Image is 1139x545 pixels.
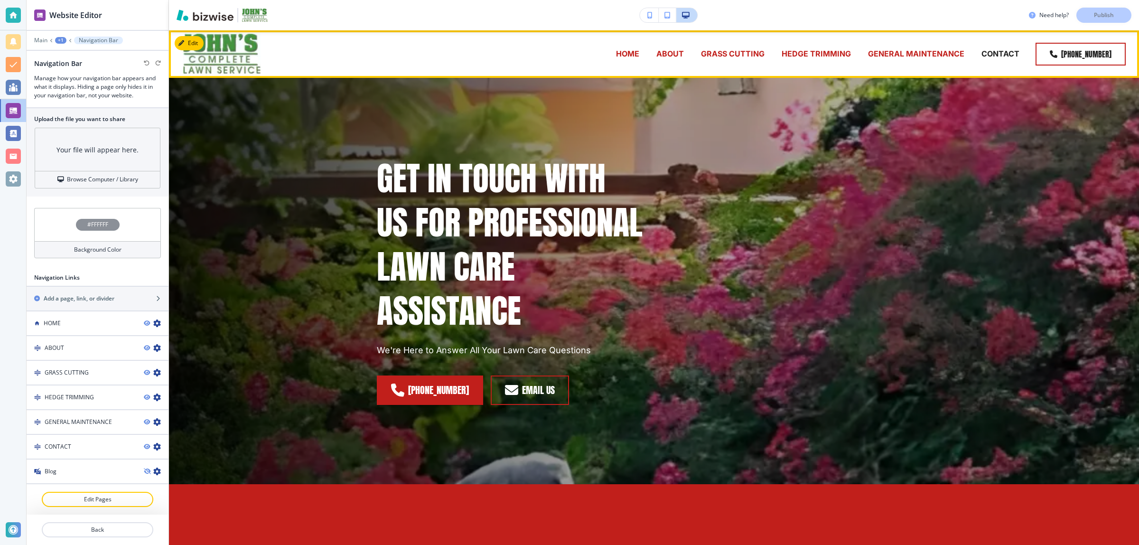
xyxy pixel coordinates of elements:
h2: Navigation Links [34,273,80,282]
h4: ABOUT [45,344,64,352]
div: Your file will appear here.Browse Computer / Library [34,127,161,189]
p: Edit Pages [43,495,152,504]
h4: GRASS CUTTING [45,368,89,377]
h4: Browse Computer / Library [67,175,138,184]
button: Main [34,37,47,44]
img: Your Logo [242,9,268,22]
button: Edit Pages [42,492,153,507]
button: Navigation Bar [74,37,123,44]
h3: Your file will appear here. [56,145,139,155]
h2: Website Editor [49,9,102,21]
div: DragGENERAL MAINTENANCE [27,410,168,435]
h4: CONTACT [45,442,71,451]
p: We're Here to Answer All Your Lawn Care Questions [377,344,643,357]
p: HOME [616,48,639,59]
img: John's Complete Lawn Care Service [183,34,261,74]
div: DragGRASS CUTTING [27,361,168,385]
h2: Navigation Bar [34,58,82,68]
h4: GENERAL MAINTENANCE [45,418,112,426]
p: Back [43,526,152,534]
h4: Background Color [74,245,121,254]
img: Drag [34,369,41,376]
button: +1 [55,37,66,44]
p: HEDGE TRIMMING [782,48,851,59]
div: DragABOUT [27,336,168,361]
div: DragCONTACT [27,435,168,460]
button: Edit [175,36,204,50]
img: Drag [34,345,41,351]
p: ABOUT [656,48,684,59]
a: [PHONE_NUMBER] [377,376,483,405]
h4: Blog [45,467,56,476]
div: DragHEDGE TRIMMING [27,385,168,410]
h4: #FFFFFF [87,220,108,229]
h3: Need help? [1039,11,1069,19]
h4: HOME [44,319,61,328]
img: Drag [34,419,41,425]
img: editor icon [34,9,46,21]
div: BlogBlog [27,460,168,484]
p: GENERAL MAINTENANCE [868,48,964,59]
button: Add a page, link, or divider [27,287,168,310]
h4: HEDGE TRIMMING [45,393,94,402]
p: GRASS CUTTING [701,48,765,59]
p: CONTACT [981,48,1019,59]
p: GET IN TOUCH WITH US FOR PROFESSIONAL LAWN CARE ASSISTANCE [377,156,643,333]
button: #FFFFFFBackground Color [34,208,161,258]
a: EMAIL US [491,376,569,405]
a: [PHONE_NUMBER] [1036,43,1126,66]
div: HOME [27,311,168,336]
h2: Add a page, link, or divider [44,294,114,303]
img: Bizwise Logo [177,9,233,21]
h3: Manage how your navigation bar appears and what it displays. Hiding a page only hides it in your ... [34,74,161,100]
img: Blog [34,468,41,475]
h2: Upload the file you want to share [34,115,161,123]
img: Drag [34,443,41,450]
p: Navigation Bar [79,37,118,44]
button: Browse Computer / Library [35,171,160,188]
img: Drag [34,394,41,401]
button: Back [42,522,153,537]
